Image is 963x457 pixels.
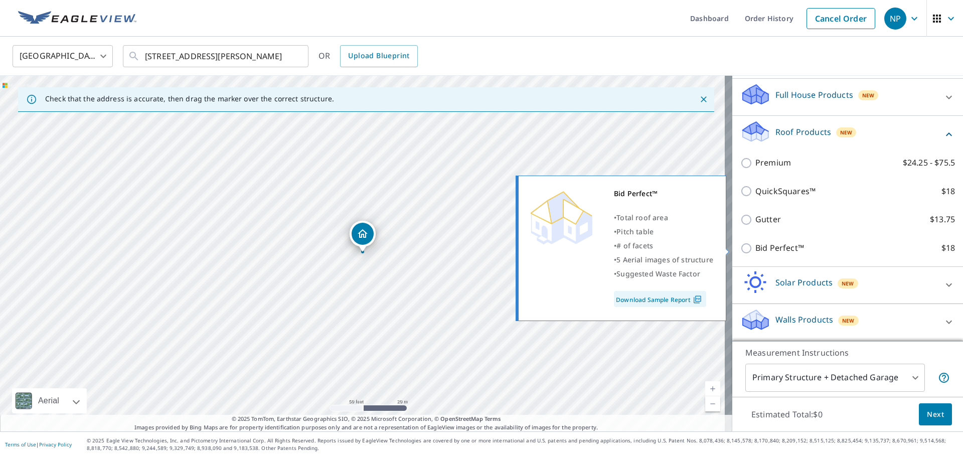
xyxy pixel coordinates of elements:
[5,441,36,448] a: Terms of Use
[755,185,816,198] p: QuickSquares™
[743,403,831,425] p: Estimated Total: $0
[614,239,713,253] div: •
[930,213,955,226] p: $13.75
[862,91,875,99] span: New
[775,314,833,326] p: Walls Products
[927,408,944,421] span: Next
[614,211,713,225] div: •
[616,255,713,264] span: 5 Aerial images of structure
[614,267,713,281] div: •
[842,317,855,325] span: New
[614,187,713,201] div: Bid Perfect™
[39,441,72,448] a: Privacy Policy
[740,83,955,111] div: Full House ProductsNew
[340,45,417,67] a: Upload Blueprint
[614,253,713,267] div: •
[705,381,720,396] a: Current Level 19, Zoom In
[807,8,875,29] a: Cancel Order
[745,364,925,392] div: Primary Structure + Detached Garage
[87,437,958,452] p: © 2025 Eagle View Technologies, Inc. and Pictometry International Corp. All Rights Reserved. Repo...
[755,157,791,169] p: Premium
[691,295,704,304] img: Pdf Icon
[842,279,854,287] span: New
[35,388,62,413] div: Aerial
[903,157,955,169] p: $24.25 - $75.5
[440,415,483,422] a: OpenStreetMap
[350,221,376,252] div: Dropped pin, building 1, Residential property, 7521 Pepperell Dr Bethesda, MD 20817
[705,396,720,411] a: Current Level 19, Zoom Out
[775,276,833,288] p: Solar Products
[616,269,700,278] span: Suggested Waste Factor
[740,308,955,337] div: Walls ProductsNew
[18,11,136,26] img: EV Logo
[697,93,710,106] button: Close
[12,388,87,413] div: Aerial
[485,415,501,422] a: Terms
[941,185,955,198] p: $18
[526,187,596,247] img: Premium
[614,225,713,239] div: •
[232,415,501,423] span: © 2025 TomTom, Earthstar Geographics SIO, © 2025 Microsoft Corporation, ©
[13,42,113,70] div: [GEOGRAPHIC_DATA]
[740,120,955,148] div: Roof ProductsNew
[614,291,706,307] a: Download Sample Report
[318,45,418,67] div: OR
[616,227,654,236] span: Pitch table
[884,8,906,30] div: NP
[840,128,853,136] span: New
[755,213,781,226] p: Gutter
[775,126,831,138] p: Roof Products
[616,213,668,222] span: Total roof area
[145,42,288,70] input: Search by address or latitude-longitude
[919,403,952,426] button: Next
[5,441,72,447] p: |
[755,242,804,254] p: Bid Perfect™
[348,50,409,62] span: Upload Blueprint
[740,271,955,299] div: Solar ProductsNew
[938,372,950,384] span: Your report will include the primary structure and a detached garage if one exists.
[775,89,853,101] p: Full House Products
[45,94,334,103] p: Check that the address is accurate, then drag the marker over the correct structure.
[616,241,653,250] span: # of facets
[745,347,950,359] p: Measurement Instructions
[941,242,955,254] p: $18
